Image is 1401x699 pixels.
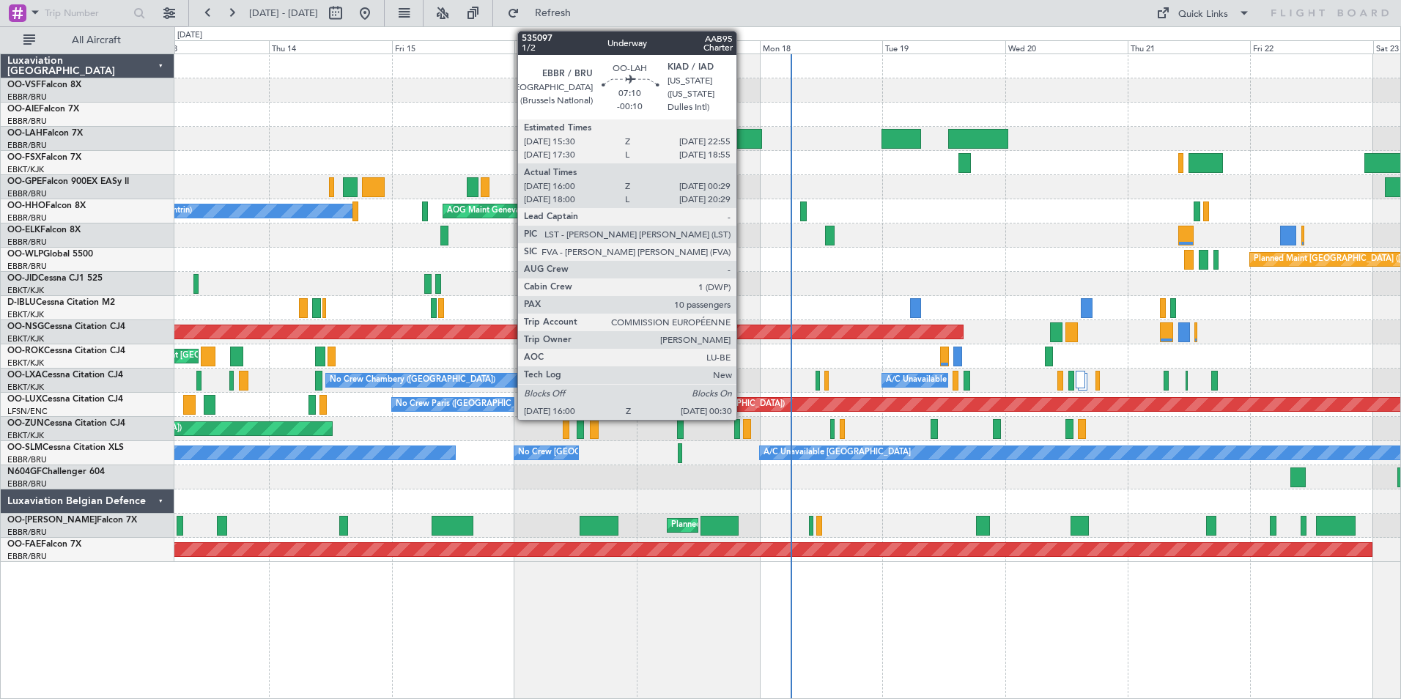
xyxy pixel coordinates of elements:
[671,514,936,536] div: Planned Maint [GEOGRAPHIC_DATA] ([GEOGRAPHIC_DATA] National)
[764,442,911,464] div: A/C Unavailable [GEOGRAPHIC_DATA]
[7,285,44,296] a: EBKT/KJK
[7,298,115,307] a: D-IBLUCessna Citation M2
[7,274,38,283] span: OO-JID
[7,347,125,355] a: OO-ROKCessna Citation CJ4
[249,7,318,20] span: [DATE] - [DATE]
[7,358,44,369] a: EBKT/KJK
[554,393,785,415] div: Planned Maint [GEOGRAPHIC_DATA] ([GEOGRAPHIC_DATA])
[7,153,81,162] a: OO-FSXFalcon 7X
[1005,40,1128,53] div: Wed 20
[147,40,269,53] div: Wed 13
[7,129,83,138] a: OO-LAHFalcon 7X
[7,395,42,404] span: OO-LUX
[7,226,81,234] a: OO-ELKFalcon 8X
[7,81,41,89] span: OO-VSF
[7,140,47,151] a: EBBR/BRU
[392,40,514,53] div: Fri 15
[7,129,42,138] span: OO-LAH
[7,237,47,248] a: EBBR/BRU
[7,419,44,428] span: OO-ZUN
[760,40,882,53] div: Mon 18
[7,467,105,476] a: N604GFChallenger 604
[7,153,41,162] span: OO-FSX
[7,540,41,549] span: OO-FAE
[7,382,44,393] a: EBKT/KJK
[7,443,124,452] a: OO-SLMCessna Citation XLS
[447,200,557,222] div: AOG Maint Geneva (Cointrin)
[7,261,47,272] a: EBBR/BRU
[7,516,97,525] span: OO-[PERSON_NAME]
[7,430,44,441] a: EBKT/KJK
[7,92,47,103] a: EBBR/BRU
[16,29,159,52] button: All Aircraft
[7,105,79,114] a: OO-AIEFalcon 7X
[7,454,47,465] a: EBBR/BRU
[7,177,42,186] span: OO-GPE
[7,201,45,210] span: OO-HHO
[7,250,93,259] a: OO-WLPGlobal 5500
[7,177,129,186] a: OO-GPEFalcon 900EX EASy II
[45,2,129,24] input: Trip Number
[1178,7,1228,22] div: Quick Links
[7,212,47,223] a: EBBR/BRU
[7,371,42,380] span: OO-LXA
[7,347,44,355] span: OO-ROK
[7,551,47,562] a: EBBR/BRU
[7,527,47,538] a: EBBR/BRU
[177,29,202,42] div: [DATE]
[7,164,44,175] a: EBKT/KJK
[7,188,47,199] a: EBBR/BRU
[1149,1,1257,25] button: Quick Links
[7,81,81,89] a: OO-VSFFalcon 8X
[7,467,42,476] span: N604GF
[7,540,81,549] a: OO-FAEFalcon 7X
[500,1,588,25] button: Refresh
[7,250,43,259] span: OO-WLP
[7,201,86,210] a: OO-HHOFalcon 8X
[7,226,40,234] span: OO-ELK
[7,419,125,428] a: OO-ZUNCessna Citation CJ4
[7,406,48,417] a: LFSN/ENC
[7,443,42,452] span: OO-SLM
[882,40,1005,53] div: Tue 19
[637,40,759,53] div: Sun 17
[330,369,495,391] div: No Crew Chambery ([GEOGRAPHIC_DATA])
[7,105,39,114] span: OO-AIE
[7,516,137,525] a: OO-[PERSON_NAME]Falcon 7X
[7,478,47,489] a: EBBR/BRU
[1128,40,1250,53] div: Thu 21
[7,309,44,320] a: EBKT/KJK
[7,395,123,404] a: OO-LUXCessna Citation CJ4
[7,274,103,283] a: OO-JIDCessna CJ1 525
[886,369,1158,391] div: A/C Unavailable [GEOGRAPHIC_DATA] ([GEOGRAPHIC_DATA] National)
[7,322,44,331] span: OO-NSG
[522,8,584,18] span: Refresh
[7,298,36,307] span: D-IBLU
[7,371,123,380] a: OO-LXACessna Citation CJ4
[1250,40,1372,53] div: Fri 22
[269,40,391,53] div: Thu 14
[7,333,44,344] a: EBKT/KJK
[518,442,764,464] div: No Crew [GEOGRAPHIC_DATA] ([GEOGRAPHIC_DATA] National)
[396,393,541,415] div: No Crew Paris ([GEOGRAPHIC_DATA])
[7,116,47,127] a: EBBR/BRU
[7,322,125,331] a: OO-NSGCessna Citation CJ4
[514,40,637,53] div: Sat 16
[38,35,155,45] span: All Aircraft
